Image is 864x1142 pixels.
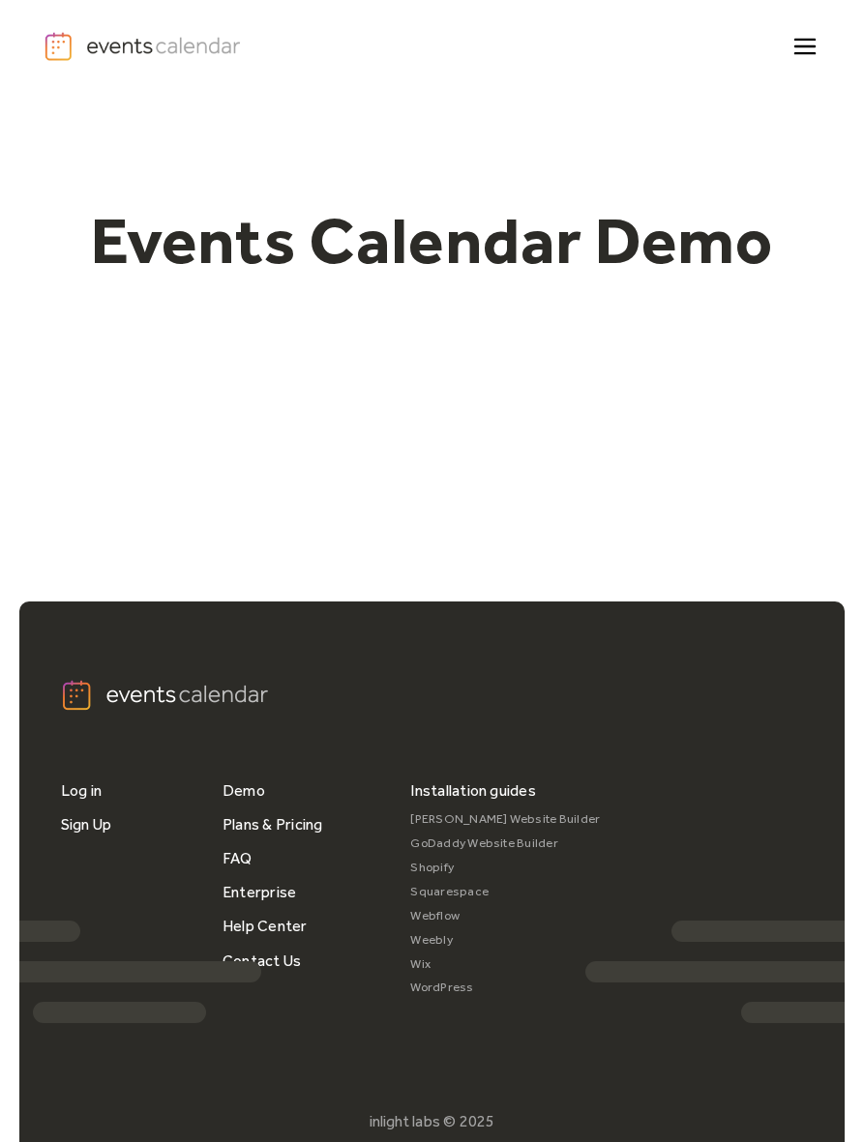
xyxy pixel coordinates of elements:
a: Help Center [223,909,308,943]
a: Shopify [410,856,600,880]
a: Weebly [410,928,600,952]
a: Sign Up [61,807,112,841]
a: home [44,31,245,62]
div: 2025 [460,1112,494,1130]
a: [PERSON_NAME] Website Builder [410,807,600,832]
a: Contact Us [223,944,301,978]
a: Webflow [410,904,600,928]
a: Demo [223,774,265,807]
a: Log in [61,774,102,807]
a: Plans & Pricing [223,807,323,841]
div: Installation guides [410,774,536,807]
a: GoDaddy Website Builder [410,832,600,856]
div: menu [782,23,820,70]
a: Enterprise [223,875,296,909]
a: Squarespace [410,880,600,904]
a: FAQ [223,841,253,875]
div: inlight labs © [370,1112,455,1130]
h1: Events Calendar Demo [61,201,804,280]
a: WordPress [410,976,600,1000]
a: Wix [410,952,600,977]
